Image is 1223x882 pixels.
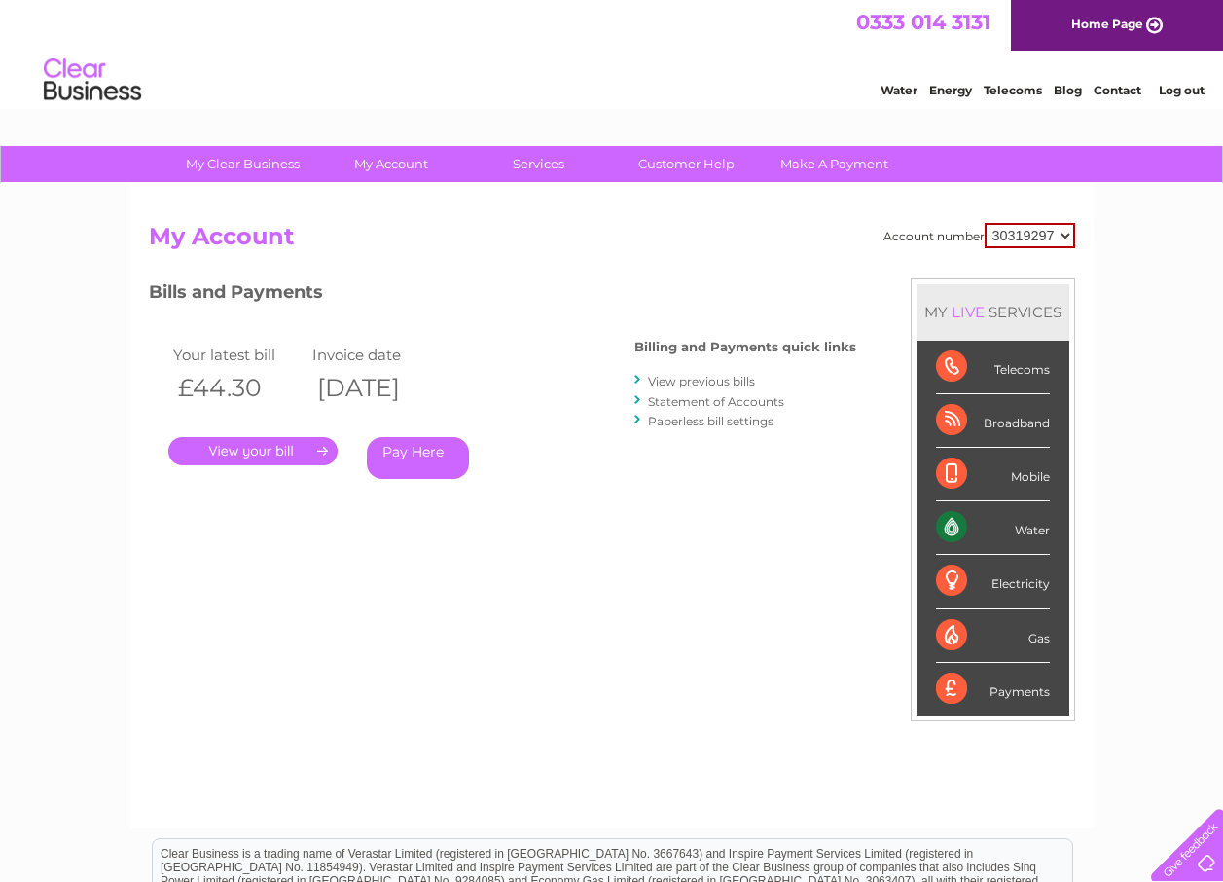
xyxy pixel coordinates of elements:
a: . [168,437,338,465]
a: Services [458,146,619,182]
h4: Billing and Payments quick links [634,340,856,354]
a: Make A Payment [754,146,915,182]
a: Water [881,83,917,97]
a: Paperless bill settings [648,414,773,428]
div: Broadband [936,394,1050,448]
div: Account number [883,223,1075,248]
div: LIVE [948,303,989,321]
a: Contact [1094,83,1141,97]
div: Water [936,501,1050,555]
a: My Clear Business [162,146,323,182]
div: Telecoms [936,341,1050,394]
td: Your latest bill [168,342,308,368]
div: Mobile [936,448,1050,501]
a: My Account [310,146,471,182]
td: Invoice date [307,342,448,368]
a: Customer Help [606,146,767,182]
th: £44.30 [168,368,308,408]
th: [DATE] [307,368,448,408]
h3: Bills and Payments [149,278,856,312]
img: logo.png [43,51,142,110]
a: Blog [1054,83,1082,97]
a: Pay Here [367,437,469,479]
div: MY SERVICES [917,284,1069,340]
div: Clear Business is a trading name of Verastar Limited (registered in [GEOGRAPHIC_DATA] No. 3667643... [153,11,1072,94]
a: Log out [1159,83,1205,97]
div: Gas [936,609,1050,663]
a: View previous bills [648,374,755,388]
a: Statement of Accounts [648,394,784,409]
h2: My Account [149,223,1075,260]
div: Payments [936,663,1050,716]
a: Energy [929,83,972,97]
div: Electricity [936,555,1050,608]
a: 0333 014 3131 [856,10,990,34]
a: Telecoms [984,83,1042,97]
